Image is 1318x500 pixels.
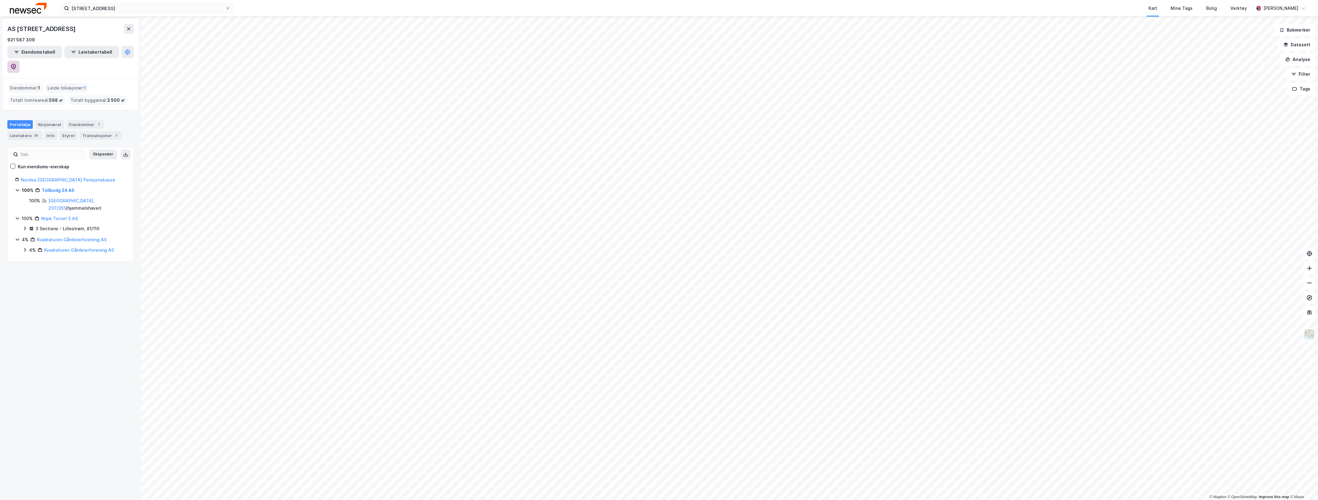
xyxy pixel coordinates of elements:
div: Eiendommer : [8,83,43,93]
div: Verktøy [1230,5,1247,12]
button: Leietakertabell [64,46,119,58]
div: ( hjemmelshaver ) [48,197,126,212]
div: Leietakere [7,131,42,140]
div: 1 [113,132,119,139]
a: Improve this map [1259,495,1289,499]
div: AS [STREET_ADDRESS] [7,24,77,34]
a: Tollbodg 24 AS [42,188,74,193]
button: Analyse [1280,53,1316,66]
button: Tags [1287,83,1316,95]
div: Mine Tags [1171,5,1193,12]
div: Kart [1148,5,1157,12]
button: Bokmerker [1274,24,1316,36]
img: Z [1304,329,1315,340]
button: Filter [1286,68,1316,80]
div: 921 587 309 [7,36,35,44]
div: 3 Sections - Lillestrøm, 81/110 [36,225,99,232]
span: 598 ㎡ [49,97,63,104]
iframe: Chat Widget [1287,471,1318,500]
span: 1 [38,84,40,92]
button: Eiendomstabell [7,46,62,58]
div: Transaksjoner [80,131,122,140]
div: Kun eiendoms-eierskap [18,163,69,170]
div: Kontrollprogram for chat [1287,471,1318,500]
div: 100% [22,187,33,194]
div: Styret [59,131,77,140]
a: OpenStreetMap [1228,495,1257,499]
div: Eiendommer [67,120,104,129]
div: Bolig [1206,5,1217,12]
div: Totalt tomteareal : [8,95,66,105]
button: Ekspander [89,150,117,159]
input: Søk på adresse, matrikkel, gårdeiere, leietakere eller personer [69,4,225,13]
div: 4% [29,246,36,254]
div: Aksjonærer [35,120,64,129]
div: 1 [96,121,102,128]
a: Mapbox [1209,495,1226,499]
div: Portefølje [7,120,33,129]
div: 4% [22,236,29,243]
div: Totalt byggareal : [68,95,128,105]
div: 100% [29,197,40,204]
div: [PERSON_NAME] [1263,5,1298,12]
span: 3 500 ㎡ [107,97,125,104]
a: [GEOGRAPHIC_DATA], 207/355 [48,198,94,211]
a: Nordea [GEOGRAPHIC_DATA] Pensjonskasse [21,177,115,182]
div: Info [44,131,57,140]
div: 100% [22,215,33,222]
div: 19 [33,132,39,139]
a: Kvadraturen Gårdeierforening AS [37,237,107,242]
a: Kvadraturen Gårdeierforening AS [44,247,114,253]
a: Nnpk Torvet 5 AS [41,216,78,221]
div: Leide lokasjoner : [45,83,89,93]
button: Datasett [1278,39,1316,51]
span: 1 [84,84,86,92]
img: newsec-logo.f6e21ccffca1b3a03d2d.png [10,3,47,13]
input: Søk [18,150,85,159]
